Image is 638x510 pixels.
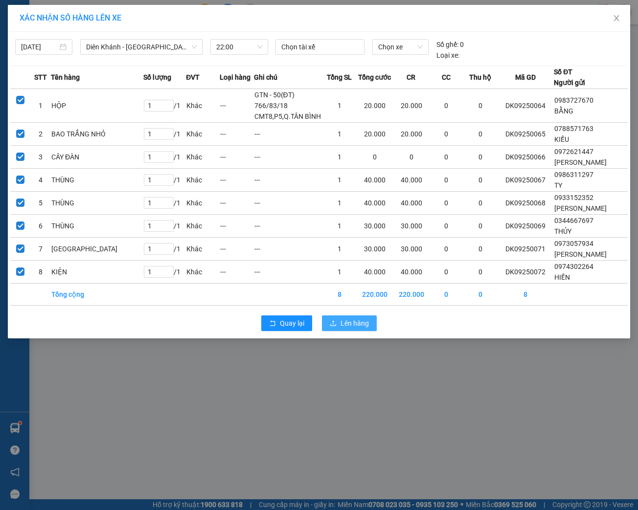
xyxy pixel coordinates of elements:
span: VP Gửi: [PERSON_NAME] [4,32,60,37]
td: 1 [323,192,357,215]
td: 0 [463,192,497,215]
img: logo [4,4,28,28]
td: 7 [30,238,50,261]
td: 0 [463,284,497,306]
td: 8 [30,261,50,284]
td: 1 [323,146,357,169]
td: --- [220,238,253,261]
td: DK09250064 [497,89,554,123]
td: 40.000 [357,261,393,284]
span: ĐVT [186,72,200,83]
span: XÁC NHẬN SỐ HÀNG LÊN XE [20,13,121,22]
td: 0 [463,146,497,169]
td: --- [254,192,323,215]
td: DK09250069 [497,215,554,238]
strong: [PERSON_NAME] [57,12,116,21]
span: HIỀN [554,273,570,281]
td: 1 [323,169,357,192]
span: TY [554,181,562,189]
td: 40.000 [393,261,430,284]
td: / 1 [143,146,186,169]
td: --- [220,146,253,169]
span: [PERSON_NAME] [554,250,607,258]
td: 1 [323,89,357,123]
td: / 1 [143,192,186,215]
td: THÙNG [51,169,143,192]
td: Khác [186,215,220,238]
td: 20.000 [393,89,430,123]
td: --- [220,89,253,123]
span: Loại hàng [220,72,251,83]
span: 0344667697 [554,217,593,224]
td: Tổng cộng [51,284,143,306]
span: Mã GD [515,72,536,83]
span: ĐC: [PERSON_NAME] Nối Dài, Thôn Đông Dinh Xã [GEOGRAPHIC_DATA] [4,39,70,54]
span: [PERSON_NAME] [554,158,607,166]
span: Ghi chú [254,72,277,83]
td: CÂY ĐÀN [51,146,143,169]
td: / 1 [143,215,186,238]
td: --- [220,123,253,146]
td: / 1 [143,261,186,284]
td: 1 [323,123,357,146]
span: CR [407,72,415,83]
div: 0 [436,39,464,50]
td: 0 [430,123,463,146]
td: DK09250071 [497,238,554,261]
td: --- [254,123,323,146]
button: rollbackQuay lại [261,315,312,331]
td: --- [254,146,323,169]
td: --- [254,215,323,238]
span: 0986311297 [554,171,593,178]
span: Tên hàng [51,72,80,83]
td: Khác [186,123,220,146]
td: --- [254,169,323,192]
td: 8 [323,284,357,306]
span: CC [442,72,451,83]
td: DK09250067 [497,169,554,192]
td: --- [220,215,253,238]
td: 8 [497,284,554,306]
span: Số ghế: [436,39,458,50]
span: 0933152352 [554,194,593,201]
td: Khác [186,192,220,215]
td: 0 [463,238,497,261]
td: 0 [463,169,497,192]
td: 0 [463,261,497,284]
td: HỘP [51,89,143,123]
td: DK09250072 [497,261,554,284]
td: Khác [186,238,220,261]
span: ĐT:0878 791 791, 0258 629 6789 [4,58,72,63]
td: 0 [463,89,497,123]
td: 20.000 [393,123,430,146]
span: [PERSON_NAME] [554,204,607,212]
input: 12/09/2025 [21,42,58,52]
td: Khác [186,261,220,284]
td: 0 [430,192,463,215]
td: --- [220,192,253,215]
td: 30.000 [357,215,393,238]
span: Loại xe: [436,50,459,61]
td: 0 [430,146,463,169]
span: rollback [269,320,276,328]
td: 0 [357,146,393,169]
td: 220.000 [357,284,393,306]
span: 0974302264 [554,263,593,270]
td: 0 [430,89,463,123]
td: --- [254,261,323,284]
td: 1 [323,238,357,261]
span: VP Nhận: [PERSON_NAME] [74,32,135,37]
td: BAO TRẮNG NHỎ [51,123,143,146]
td: [GEOGRAPHIC_DATA] [51,238,143,261]
td: 220.000 [393,284,430,306]
td: 0 [430,261,463,284]
td: Khác [186,146,220,169]
td: 2 [30,123,50,146]
button: uploadLên hàng [322,315,377,331]
td: 40.000 [357,192,393,215]
span: upload [330,320,337,328]
td: / 1 [143,89,186,123]
td: 6 [30,215,50,238]
td: DK09250066 [497,146,554,169]
td: 40.000 [393,169,430,192]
